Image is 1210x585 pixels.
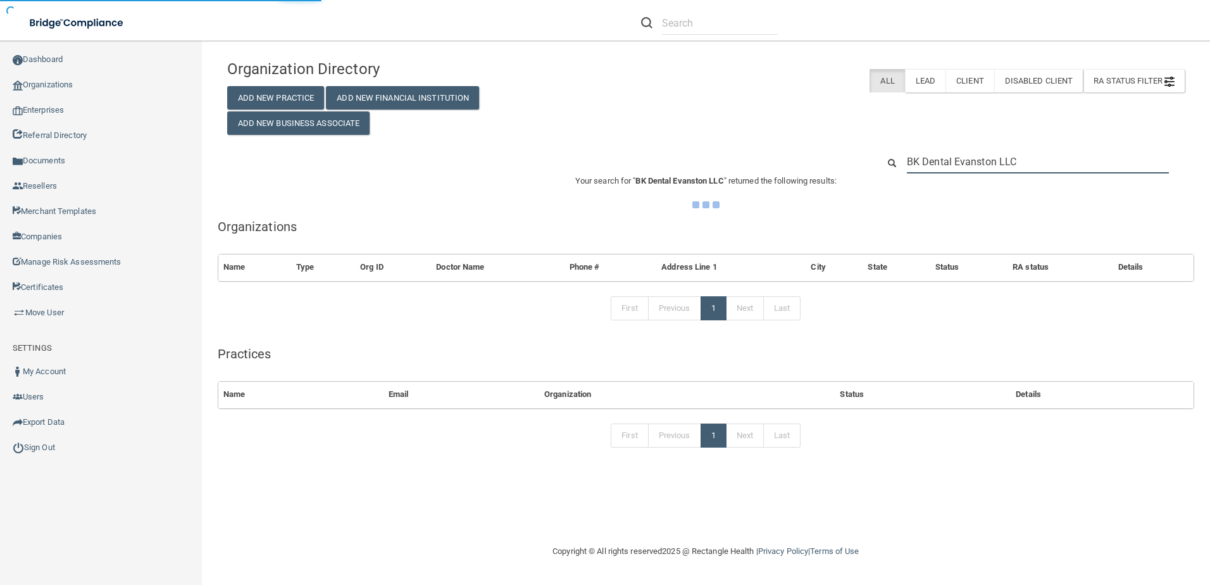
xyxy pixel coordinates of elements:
img: ic_user_dark.df1a06c3.png [13,367,23,377]
img: icon-export.b9366987.png [13,417,23,427]
th: City [806,255,863,280]
th: Name [218,382,384,408]
label: Lead [905,69,945,92]
img: briefcase.64adab9b.png [13,306,25,319]
th: Organization [539,382,835,408]
a: Previous [648,424,701,448]
label: SETTINGS [13,341,52,356]
button: Add New Financial Institution [326,86,479,110]
h4: Organization Directory [227,61,533,77]
img: ic_dashboard_dark.d01f4a41.png [13,55,23,65]
th: Phone # [564,255,657,280]
th: Email [384,382,539,408]
label: All [870,69,904,92]
th: State [863,255,930,280]
a: Next [726,424,764,448]
img: icon-filter@2x.21656d0b.png [1164,77,1175,87]
th: Type [291,255,355,280]
img: bridge_compliance_login_screen.278c3ca4.svg [19,10,135,36]
a: 1 [701,296,727,320]
img: ajax-loader.4d491dd7.gif [692,201,720,208]
a: Last [763,296,801,320]
img: enterprise.0d942306.png [13,106,23,115]
h5: Practices [218,347,1194,361]
img: icon-users.e205127d.png [13,392,23,402]
a: Next [726,296,764,320]
th: Address Line 1 [656,255,806,280]
p: Your search for " " returned the following results: [218,173,1194,189]
a: Privacy Policy [758,546,808,556]
a: Previous [648,296,701,320]
th: Status [835,382,1011,408]
input: Search [662,11,778,35]
a: Last [763,424,801,448]
th: Name [218,255,291,280]
th: Details [1113,255,1194,280]
th: RA status [1007,255,1113,280]
button: Add New Practice [227,86,325,110]
label: Disabled Client [994,69,1083,92]
a: First [611,296,649,320]
img: ic-search.3b580494.png [641,17,652,28]
img: ic_reseller.de258add.png [13,181,23,191]
a: Terms of Use [810,546,859,556]
th: Org ID [355,255,431,280]
div: Copyright © All rights reserved 2025 @ Rectangle Health | | [475,531,937,572]
button: Add New Business Associate [227,111,370,135]
a: 1 [701,424,727,448]
span: RA Status Filter [1094,76,1175,85]
h5: Organizations [218,220,1194,234]
img: ic_power_dark.7ecde6b1.png [13,442,24,453]
th: Status [930,255,1007,280]
img: organization-icon.f8decf85.png [13,80,23,91]
input: Search [907,150,1169,173]
img: icon-documents.8dae5593.png [13,156,23,167]
span: BK Dental Evanston LLC [635,176,723,186]
label: Client [945,69,994,92]
th: Details [1011,382,1194,408]
a: First [611,424,649,448]
th: Doctor Name [431,255,564,280]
